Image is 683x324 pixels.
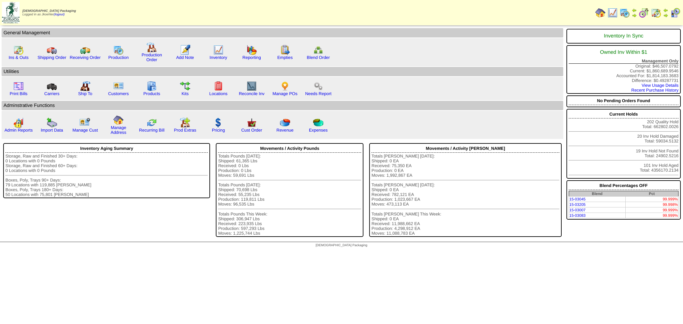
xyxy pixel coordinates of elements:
[595,8,606,18] img: home.gif
[631,88,679,93] a: Recent Purchase History
[72,128,98,133] a: Manage Cust
[277,55,293,60] a: Empties
[569,208,586,212] a: 15-03007
[212,128,225,133] a: Pricing
[147,117,157,128] img: reconcile.gif
[180,45,190,55] img: orders.gif
[307,55,330,60] a: Blend Order
[569,191,625,197] th: Blend
[569,110,679,118] div: Current Holds
[47,45,57,55] img: truck.gif
[280,81,290,91] img: po.png
[316,244,367,247] span: [DEMOGRAPHIC_DATA] Packaging
[143,91,160,96] a: Products
[242,55,261,60] a: Reporting
[371,154,559,236] div: Totals [PERSON_NAME] [DATE]: Shipped: 0 EA Received: 75,350 EA Production: 0 EA Moves: 1,992,867 ...
[625,207,679,213] td: 99.999%
[13,117,24,128] img: graph2.png
[569,97,679,105] div: No Pending Orders Found
[651,8,661,18] img: calendarinout.gif
[313,45,323,55] img: network.png
[569,213,586,218] a: 15-03083
[147,42,157,53] img: factory.gif
[142,53,162,62] a: Production Order
[670,8,680,18] img: calendarcustomer.gif
[47,81,57,91] img: truck3.gif
[41,128,63,133] a: Import Data
[108,91,129,96] a: Customers
[632,8,637,13] img: arrowleft.gif
[642,83,679,88] a: View Usage Details
[2,101,563,110] td: Adminstrative Functions
[247,45,257,55] img: graph.gif
[5,144,208,153] div: Inventory Aging Summary
[247,81,257,91] img: line_graph2.gif
[80,81,90,91] img: factory2.gif
[113,45,124,55] img: calendarprod.gif
[79,117,91,128] img: managecust.png
[247,117,257,128] img: cust_order.png
[176,55,194,60] a: Add Note
[213,81,224,91] img: locations.gif
[218,144,361,153] div: Movements / Activity Pounds
[566,45,681,94] div: Original: $46,507.0792 Current: $1,860,689.9546 Accounted For: $1,814,183.3683 Difference: $0.492...
[9,55,28,60] a: Ins & Outs
[37,55,66,60] a: Shipping Order
[569,46,679,59] div: Owned Inv Within $1
[305,91,331,96] a: Needs Report
[569,182,679,190] div: Blend Percentages OFF
[174,128,196,133] a: Prod Extras
[272,91,297,96] a: Manage POs
[180,81,190,91] img: workflow.gif
[2,67,563,76] td: Utilities
[569,30,679,42] div: Inventory In Sync
[78,91,92,96] a: Ship To
[210,55,227,60] a: Inventory
[111,125,126,135] a: Manage Address
[213,45,224,55] img: line_graph.gif
[239,91,264,96] a: Reconcile Inv
[625,213,679,218] td: 99.999%
[54,13,65,16] a: (logout)
[139,128,164,133] a: Recurring Bill
[13,45,24,55] img: calendarinout.gif
[663,13,668,18] img: arrowright.gif
[218,154,361,236] div: Totals Pounds [DATE]: Shipped: 61,365 Lbs Received: 0 Lbs Production: 0 Lbs Moves: 59,691 Lbs Tot...
[108,55,129,60] a: Production
[147,81,157,91] img: cabinet.gif
[276,128,293,133] a: Revenue
[313,81,323,91] img: workflow.png
[10,91,28,96] a: Print Bills
[371,144,559,153] div: Movements / Activity [PERSON_NAME]
[569,197,586,201] a: 15-03045
[47,117,57,128] img: import.gif
[22,9,76,16] span: Logged in as Jkoehler
[625,191,679,197] th: Pct
[2,2,20,23] img: zoroco-logo-small.webp
[569,202,586,207] a: 15-03205
[2,28,563,37] td: General Management
[182,91,189,96] a: Kits
[625,202,679,207] td: 99.998%
[13,81,24,91] img: invoice2.gif
[607,8,618,18] img: line_graph.gif
[280,45,290,55] img: workorder.gif
[113,81,124,91] img: customers.gif
[566,109,681,179] div: 202 Quality Hold Total: 662802.0026 20 Inv Hold Damaged Total: 59034.5132 19 Inv Hold Not Found T...
[632,13,637,18] img: arrowright.gif
[620,8,630,18] img: calendarprod.gif
[569,59,679,64] div: Management Only
[4,128,33,133] a: Admin Reports
[80,45,90,55] img: truck2.gif
[639,8,649,18] img: calendarblend.gif
[22,9,76,13] span: [DEMOGRAPHIC_DATA] Packaging
[309,128,328,133] a: Expenses
[209,91,227,96] a: Locations
[280,117,290,128] img: pie_chart.png
[5,154,208,197] div: Storage, Raw and Finished 30+ Days: 0 Locations with 0 Pounds Storage, Raw and Finished 60+ Days:...
[625,197,679,202] td: 99.999%
[213,117,224,128] img: dollar.gif
[44,91,59,96] a: Carriers
[113,115,124,125] img: home.gif
[180,117,190,128] img: prodextras.gif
